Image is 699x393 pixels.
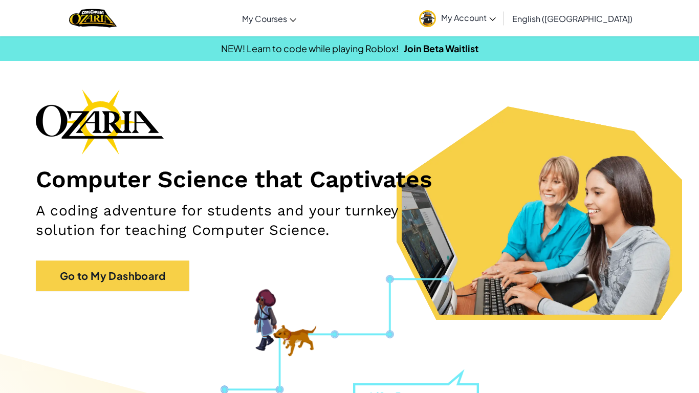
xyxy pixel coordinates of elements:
[414,2,501,34] a: My Account
[36,260,189,291] a: Go to My Dashboard
[69,8,117,29] a: Ozaria by CodeCombat logo
[237,5,301,32] a: My Courses
[242,13,287,24] span: My Courses
[69,8,117,29] img: Home
[221,42,399,54] span: NEW! Learn to code while playing Roblox!
[36,201,456,240] h2: A coding adventure for students and your turnkey solution for teaching Computer Science.
[512,13,632,24] span: English ([GEOGRAPHIC_DATA])
[36,165,663,193] h1: Computer Science that Captivates
[419,10,436,27] img: avatar
[441,12,496,23] span: My Account
[36,89,164,155] img: Ozaria branding logo
[404,42,478,54] a: Join Beta Waitlist
[507,5,638,32] a: English ([GEOGRAPHIC_DATA])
